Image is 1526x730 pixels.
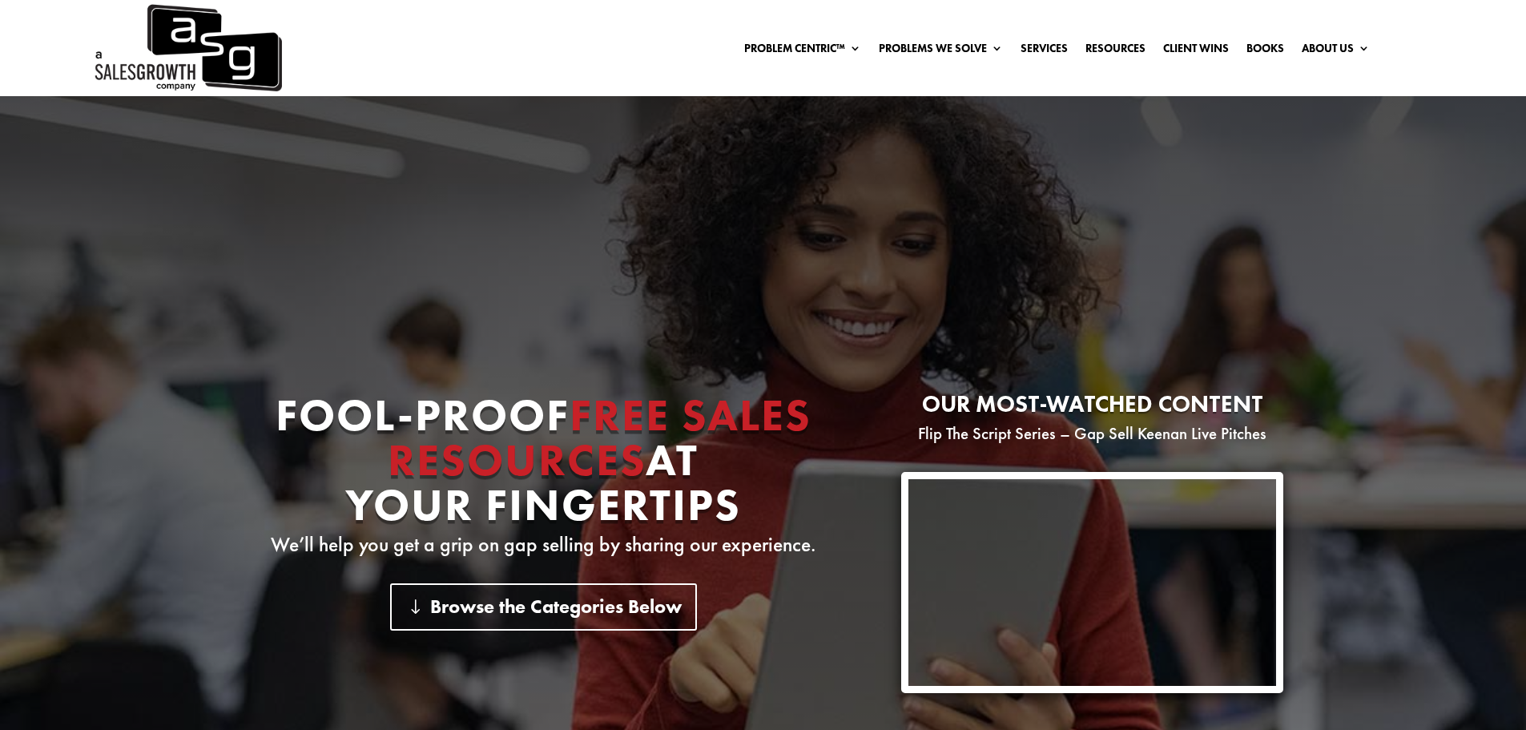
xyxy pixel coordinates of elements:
a: Resources [1085,42,1146,60]
a: Problem Centric™ [744,42,861,60]
p: We’ll help you get a grip on gap selling by sharing our experience. [243,535,844,555]
span: Free Sales Resources [388,386,811,489]
a: About Us [1302,42,1370,60]
a: Books [1246,42,1284,60]
a: Services [1021,42,1068,60]
a: Browse the Categories Below [390,583,697,631]
h2: Our most-watched content [901,393,1283,424]
h1: Fool-proof At Your Fingertips [243,393,844,535]
p: Flip The Script Series – Gap Sell Keenan Live Pitches [901,424,1283,443]
a: Client Wins [1163,42,1229,60]
a: Problems We Solve [879,42,1003,60]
